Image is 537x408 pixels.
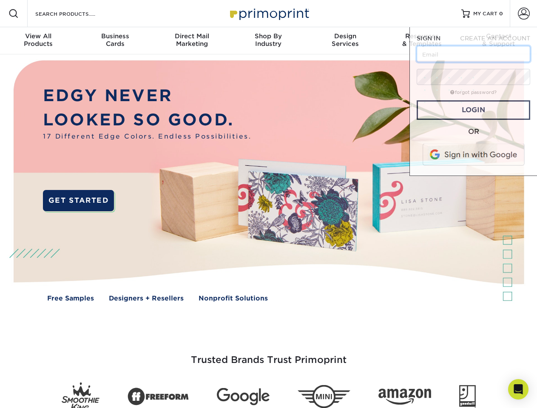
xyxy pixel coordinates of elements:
[43,132,251,142] span: 17 Different Edge Colors. Endless Possibilities.
[417,127,530,137] div: OR
[43,108,251,132] p: LOOKED SO GOOD.
[34,8,117,19] input: SEARCH PRODUCTS.....
[77,27,153,54] a: BusinessCards
[47,294,94,303] a: Free Samples
[307,32,384,48] div: Services
[153,27,230,54] a: Direct MailMarketing
[307,27,384,54] a: DesignServices
[43,84,251,108] p: EDGY NEVER
[230,32,307,48] div: Industry
[230,32,307,40] span: Shop By
[417,35,440,42] span: SIGN IN
[153,32,230,40] span: Direct Mail
[43,190,114,211] a: GET STARTED
[417,46,530,62] input: Email
[230,27,307,54] a: Shop ByIndustry
[384,32,460,40] span: Resources
[384,27,460,54] a: Resources& Templates
[459,385,476,408] img: Goodwill
[109,294,184,303] a: Designers + Resellers
[77,32,153,40] span: Business
[499,11,503,17] span: 0
[226,4,311,23] img: Primoprint
[199,294,268,303] a: Nonprofit Solutions
[153,32,230,48] div: Marketing
[508,379,528,399] div: Open Intercom Messenger
[77,32,153,48] div: Cards
[2,382,72,405] iframe: Google Customer Reviews
[450,90,497,95] a: forgot password?
[384,32,460,48] div: & Templates
[307,32,384,40] span: Design
[460,35,530,42] span: CREATE AN ACCOUNT
[378,389,431,405] img: Amazon
[20,334,517,376] h3: Trusted Brands Trust Primoprint
[473,10,497,17] span: MY CART
[417,100,530,120] a: Login
[217,388,270,405] img: Google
